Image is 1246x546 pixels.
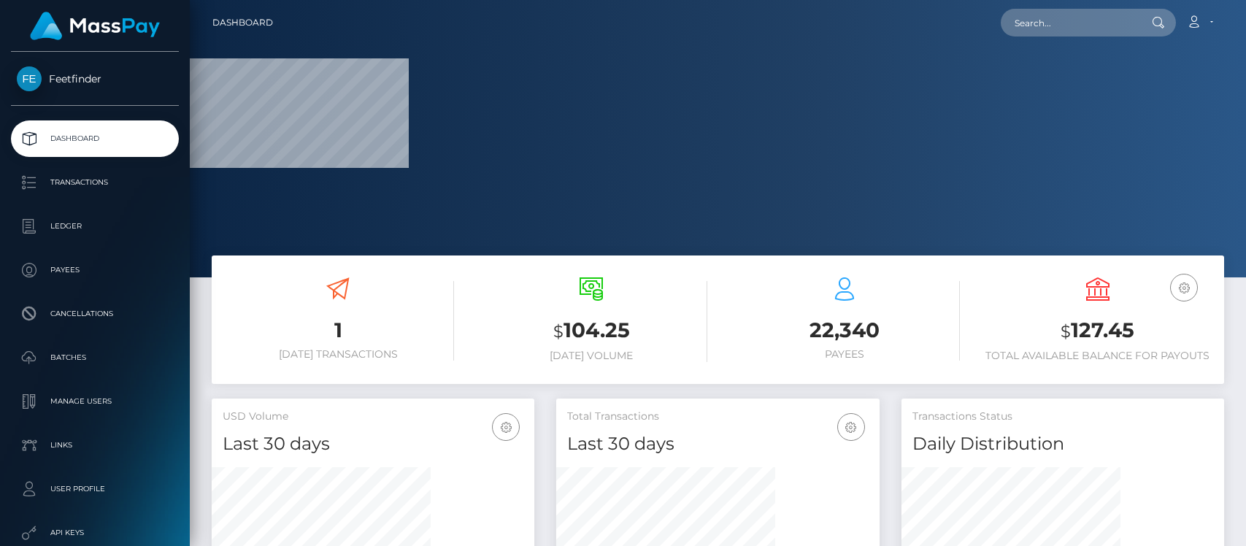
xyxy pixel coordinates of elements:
p: User Profile [17,478,173,500]
a: Transactions [11,164,179,201]
p: Payees [17,259,173,281]
a: Payees [11,252,179,288]
p: Batches [17,347,173,369]
h6: Total Available Balance for Payouts [982,350,1213,362]
h3: 1 [223,316,454,345]
p: Cancellations [17,303,173,325]
a: Manage Users [11,383,179,420]
h4: Last 30 days [223,431,523,457]
p: Manage Users [17,391,173,412]
small: $ [553,321,564,342]
p: Ledger [17,215,173,237]
h3: 127.45 [982,316,1213,346]
span: Feetfinder [11,72,179,85]
a: Dashboard [11,120,179,157]
input: Search... [1001,9,1138,36]
h5: USD Volume [223,409,523,424]
a: User Profile [11,471,179,507]
h4: Daily Distribution [912,431,1213,457]
h6: Payees [729,348,961,361]
h5: Total Transactions [567,409,868,424]
a: Batches [11,339,179,376]
a: Ledger [11,208,179,245]
h6: [DATE] Volume [476,350,707,362]
small: $ [1061,321,1071,342]
a: Links [11,427,179,464]
img: MassPay Logo [30,12,160,40]
p: Links [17,434,173,456]
a: Dashboard [212,7,273,38]
img: Feetfinder [17,66,42,91]
h5: Transactions Status [912,409,1213,424]
h3: 22,340 [729,316,961,345]
h4: Last 30 days [567,431,868,457]
p: Transactions [17,172,173,193]
p: API Keys [17,522,173,544]
a: Cancellations [11,296,179,332]
p: Dashboard [17,128,173,150]
h3: 104.25 [476,316,707,346]
h6: [DATE] Transactions [223,348,454,361]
